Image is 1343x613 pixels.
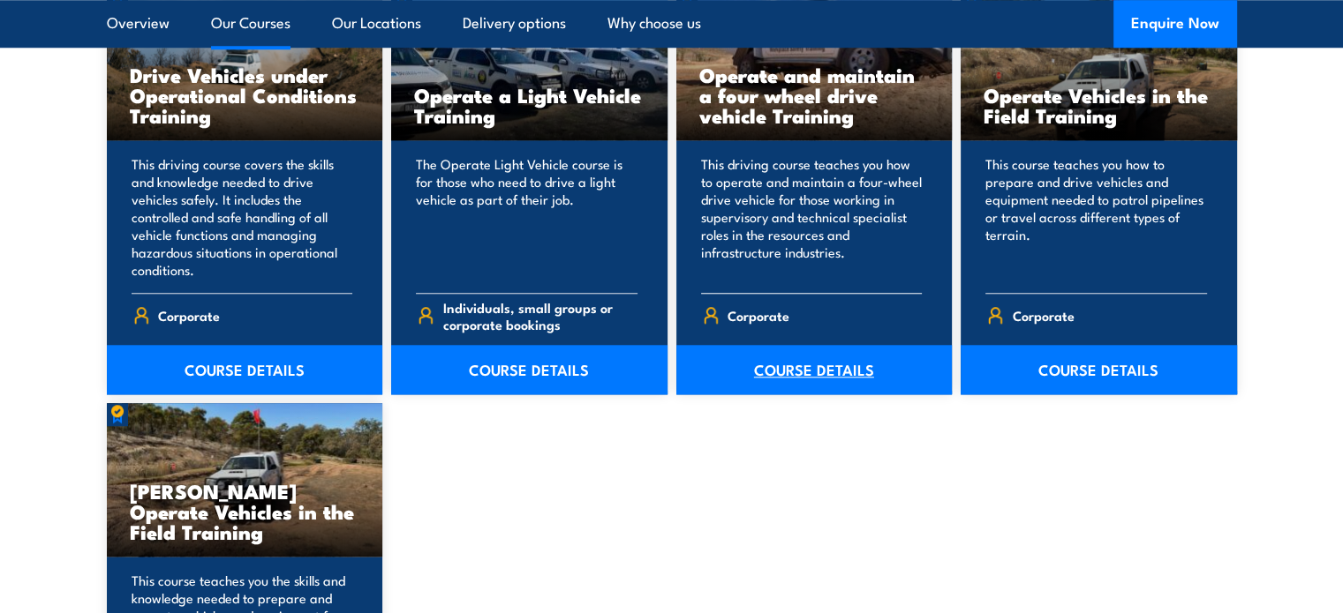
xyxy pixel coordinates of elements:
[107,345,383,394] a: COURSE DETAILS
[701,155,923,279] p: This driving course teaches you how to operate and maintain a four-wheel drive vehicle for those ...
[984,85,1214,125] h3: Operate Vehicles in the Field Training
[1013,302,1075,329] span: Corporate
[416,155,638,279] p: The Operate Light Vehicle course is for those who need to drive a light vehicle as part of their ...
[130,481,360,542] h3: [PERSON_NAME] Operate Vehicles in the Field Training
[728,302,789,329] span: Corporate
[158,302,220,329] span: Corporate
[443,299,638,333] span: Individuals, small groups or corporate bookings
[985,155,1207,279] p: This course teaches you how to prepare and drive vehicles and equipment needed to patrol pipeline...
[391,345,668,394] a: COURSE DETAILS
[414,85,645,125] h3: Operate a Light Vehicle Training
[961,345,1237,394] a: COURSE DETAILS
[130,64,360,125] h3: Drive Vehicles under Operational Conditions Training
[132,155,353,279] p: This driving course covers the skills and knowledge needed to drive vehicles safely. It includes ...
[676,345,953,394] a: COURSE DETAILS
[699,64,930,125] h3: Operate and maintain a four wheel drive vehicle Training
